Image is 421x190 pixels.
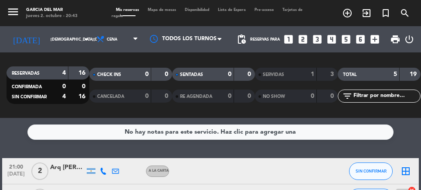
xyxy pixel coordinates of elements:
input: Filtrar por nombre... [353,91,420,101]
strong: 4 [62,70,66,76]
span: Reservas para [250,37,280,42]
span: SENTADAS [180,73,203,77]
strong: 0 [145,93,149,99]
i: filter_list [342,91,353,101]
strong: 0 [228,93,231,99]
i: looks_6 [355,34,366,45]
i: looks_5 [340,34,352,45]
i: looks_one [283,34,294,45]
span: 21:00 [5,161,27,171]
strong: 0 [145,71,149,77]
i: turned_in_not [380,8,391,18]
strong: 16 [79,93,88,100]
span: CHECK INS [97,73,121,77]
strong: 0 [165,93,170,99]
span: SERVIDAS [263,73,284,77]
button: menu [7,5,20,21]
div: jueves 2. octubre - 20:43 [26,13,78,19]
i: [DATE] [7,31,46,48]
span: Cena [107,37,117,42]
span: RE AGENDADA [180,94,212,99]
i: looks_3 [312,34,323,45]
span: TOTAL [343,73,356,77]
span: CONFIRMADA [12,85,42,89]
span: SIN CONFIRMAR [12,95,47,99]
strong: 1 [311,71,314,77]
strong: 4 [62,93,66,100]
strong: 0 [331,93,336,99]
i: power_settings_new [404,34,414,45]
strong: 0 [311,93,314,99]
strong: 0 [248,93,253,99]
span: pending_actions [236,34,247,45]
strong: 0 [82,83,88,90]
i: search [400,8,410,18]
span: 2 [31,162,48,180]
strong: 0 [248,71,253,77]
div: LOG OUT [404,26,414,52]
span: Pre-acceso [251,8,278,12]
i: exit_to_app [361,8,372,18]
i: looks_two [297,34,309,45]
i: looks_4 [326,34,337,45]
strong: 0 [62,83,66,90]
i: add_circle_outline [342,8,353,18]
span: Tarjetas de regalo [112,8,303,18]
i: arrow_drop_down [81,34,92,45]
div: No hay notas para este servicio. Haz clic para agregar una [125,127,296,137]
span: RESERVADAS [12,71,40,76]
span: NO SHOW [263,94,285,99]
strong: 19 [410,71,419,77]
i: menu [7,5,20,18]
strong: 0 [165,71,170,77]
strong: 3 [331,71,336,77]
div: Arq [PERSON_NAME] [50,162,85,173]
span: CANCELADA [97,94,124,99]
span: Disponibilidad [181,8,214,12]
span: [DATE] [5,171,27,181]
i: border_all [401,166,411,176]
span: SIN CONFIRMAR [356,169,387,173]
span: A LA CARTA [149,169,169,173]
strong: 0 [228,71,231,77]
button: SIN CONFIRMAR [349,162,393,180]
i: add_box [369,34,380,45]
strong: 16 [79,70,88,76]
span: Lista de Espera [214,8,251,12]
span: Mapa de mesas [144,8,181,12]
div: Garcia del Mar [26,7,78,13]
span: print [390,34,401,45]
strong: 5 [394,71,397,77]
span: Mis reservas [112,8,144,12]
